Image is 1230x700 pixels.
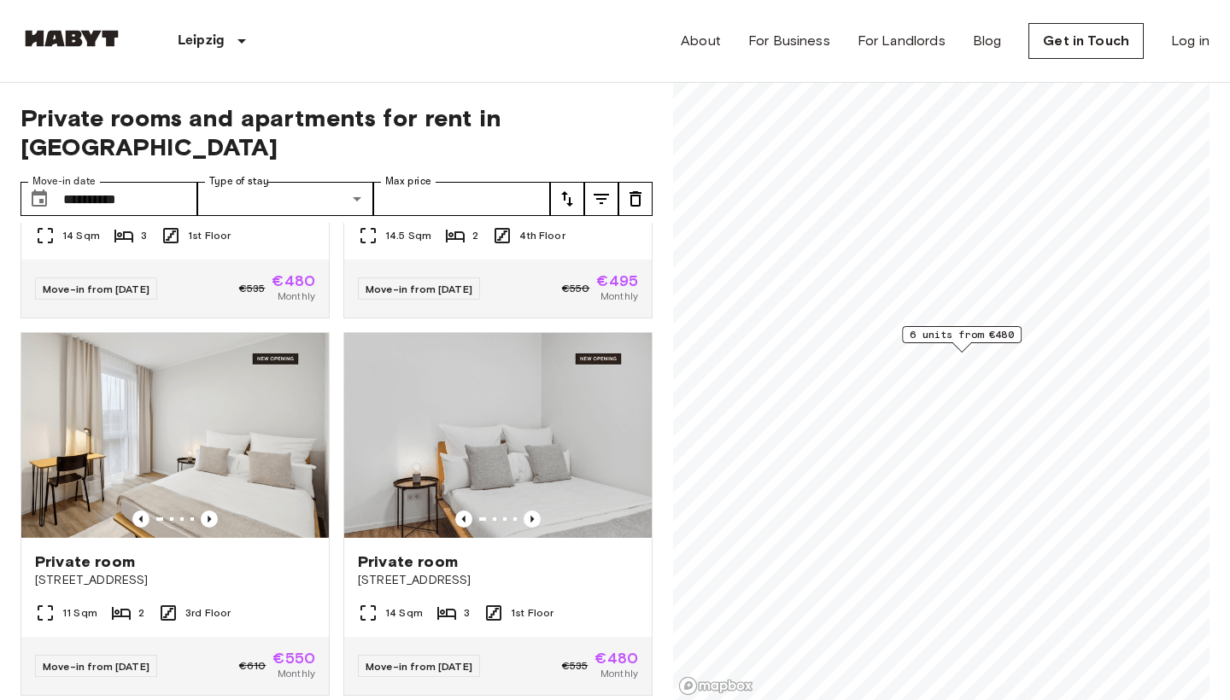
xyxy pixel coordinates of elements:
span: €480 [594,650,638,666]
label: Type of stay [209,174,269,189]
span: Move-in from [DATE] [43,283,149,295]
button: Previous image [455,510,472,528]
span: €550 [562,281,590,296]
span: 1st Floor [188,228,231,243]
a: Log in [1171,31,1209,51]
a: Mapbox logo [678,676,753,696]
button: tune [584,182,618,216]
img: Marketing picture of unit DE-13-001-103-003 [344,333,652,538]
span: Move-in from [DATE] [366,660,472,673]
span: 3 [141,228,147,243]
span: 2 [138,605,144,621]
span: 3rd Floor [185,605,231,621]
span: Move-in from [DATE] [366,283,472,295]
span: €550 [272,650,315,666]
label: Max price [385,174,431,189]
button: Previous image [201,510,218,528]
p: Leipzig [178,31,225,51]
span: Private rooms and apartments for rent in [GEOGRAPHIC_DATA] [20,103,653,161]
span: €535 [239,281,266,296]
a: For Landlords [858,31,946,51]
span: 11 Sqm [62,605,97,621]
span: [STREET_ADDRESS] [35,572,315,589]
button: tune [618,182,653,216]
a: Marketing picture of unit DE-13-001-304-001Previous imagePrevious imagePrivate room[STREET_ADDRES... [20,332,330,696]
span: 14.5 Sqm [385,228,431,243]
span: 2 [472,228,478,243]
span: Move-in from [DATE] [43,660,149,673]
button: Previous image [132,510,149,528]
span: [STREET_ADDRESS] [358,572,638,589]
span: €610 [239,658,266,674]
span: Monthly [278,289,315,304]
a: Marketing picture of unit DE-13-001-103-003Previous imagePrevious imagePrivate room[STREET_ADDRES... [343,332,653,696]
button: Choose date, selected date is 31 Oct 2025 [22,182,56,216]
span: 1st Floor [511,605,553,621]
span: 14 Sqm [62,228,100,243]
span: Monthly [278,666,315,681]
span: €480 [272,273,315,289]
a: Blog [973,31,1002,51]
span: Monthly [600,289,638,304]
div: Map marker [902,326,1022,353]
span: Private room [358,551,458,572]
a: About [681,31,721,51]
span: Private room [35,551,135,572]
img: Marketing picture of unit DE-13-001-304-001 [21,333,329,538]
span: €495 [596,273,638,289]
button: tune [550,182,584,216]
a: For Business [748,31,830,51]
span: 4th Floor [519,228,565,243]
span: €535 [562,658,589,674]
img: Habyt [20,30,123,47]
span: Monthly [600,666,638,681]
span: 3 [464,605,470,621]
span: 6 units from €480 [910,327,1014,342]
span: 14 Sqm [385,605,423,621]
button: Previous image [524,510,541,528]
label: Move-in date [32,174,96,189]
a: Get in Touch [1028,23,1144,59]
